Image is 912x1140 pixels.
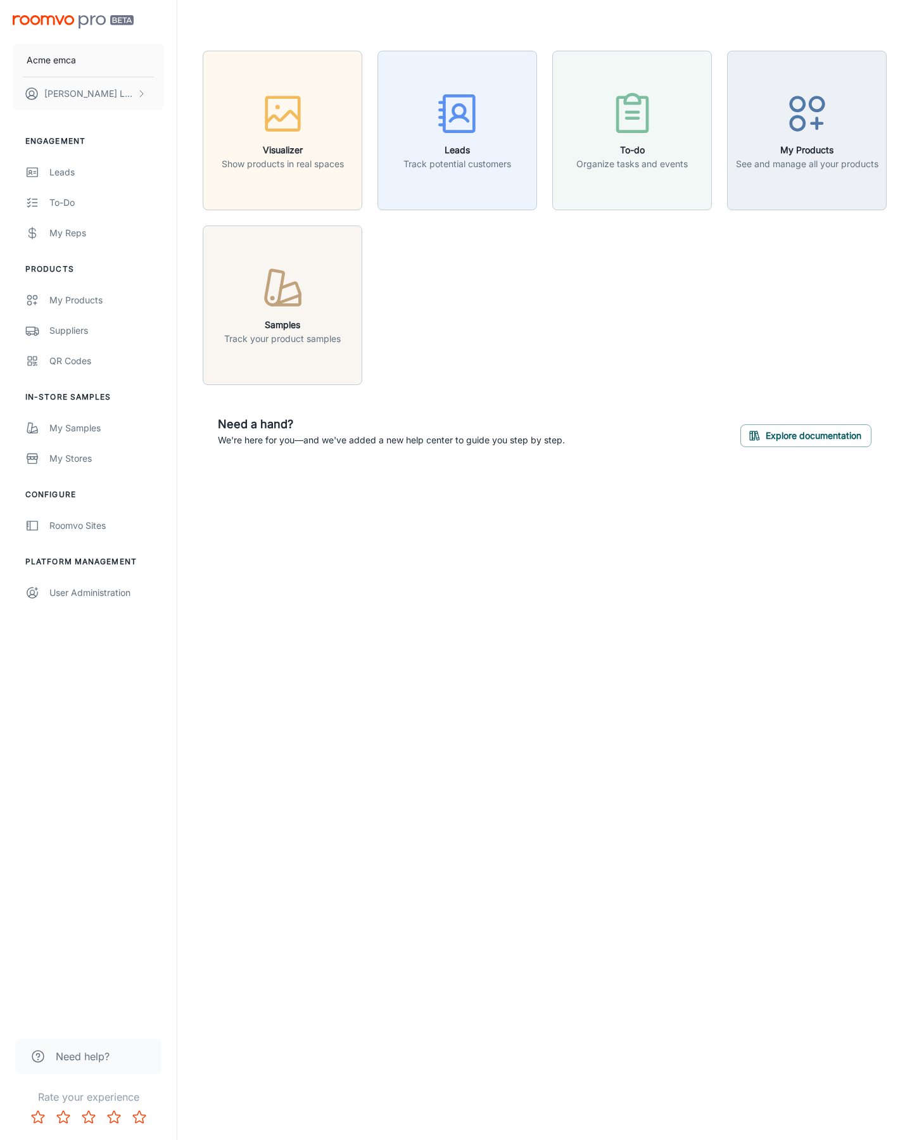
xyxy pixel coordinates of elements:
[403,157,511,171] p: Track potential customers
[377,51,537,210] button: LeadsTrack potential customers
[727,51,887,210] button: My ProductsSee and manage all your products
[727,123,887,136] a: My ProductsSee and manage all your products
[49,226,164,240] div: My Reps
[44,87,134,101] p: [PERSON_NAME] Leaptools
[203,225,362,385] button: SamplesTrack your product samples
[222,157,344,171] p: Show products in real spaces
[218,415,565,433] h6: Need a hand?
[736,157,878,171] p: See and manage all your products
[740,428,871,441] a: Explore documentation
[552,51,712,210] button: To-doOrganize tasks and events
[49,165,164,179] div: Leads
[49,324,164,338] div: Suppliers
[576,143,688,157] h6: To-do
[13,15,134,28] img: Roomvo PRO Beta
[224,318,341,332] h6: Samples
[13,44,164,77] button: Acme emca
[49,452,164,465] div: My Stores
[218,433,565,447] p: We're here for you—and we've added a new help center to guide you step by step.
[49,421,164,435] div: My Samples
[377,123,537,136] a: LeadsTrack potential customers
[403,143,511,157] h6: Leads
[49,293,164,307] div: My Products
[203,51,362,210] button: VisualizerShow products in real spaces
[13,77,164,110] button: [PERSON_NAME] Leaptools
[27,53,76,67] p: Acme emca
[49,196,164,210] div: To-do
[222,143,344,157] h6: Visualizer
[203,298,362,310] a: SamplesTrack your product samples
[552,123,712,136] a: To-doOrganize tasks and events
[576,157,688,171] p: Organize tasks and events
[224,332,341,346] p: Track your product samples
[740,424,871,447] button: Explore documentation
[49,354,164,368] div: QR Codes
[736,143,878,157] h6: My Products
